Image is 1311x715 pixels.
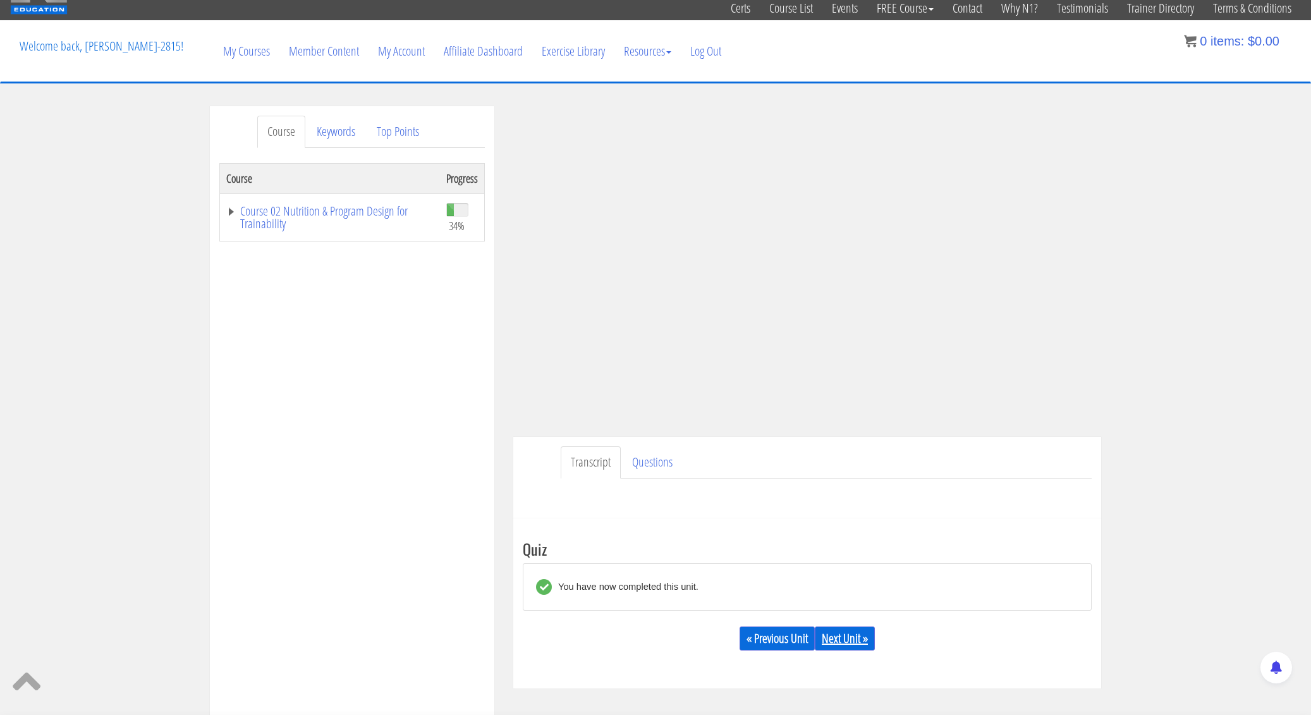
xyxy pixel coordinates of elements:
[532,21,614,82] a: Exercise Library
[367,116,429,148] a: Top Points
[740,626,815,651] a: « Previous Unit
[622,446,683,479] a: Questions
[449,219,465,233] span: 34%
[440,163,485,193] th: Progress
[214,21,279,82] a: My Courses
[815,626,875,651] a: Next Unit »
[681,21,731,82] a: Log Out
[10,21,193,71] p: Welcome back, [PERSON_NAME]-2815!
[1248,34,1255,48] span: $
[226,205,434,230] a: Course 02 Nutrition & Program Design for Trainability
[614,21,681,82] a: Resources
[369,21,434,82] a: My Account
[1210,34,1244,48] span: items:
[279,21,369,82] a: Member Content
[552,579,698,595] div: You have now completed this unit.
[307,116,365,148] a: Keywords
[1184,35,1197,47] img: icon11.png
[220,163,441,193] th: Course
[1200,34,1207,48] span: 0
[1184,34,1279,48] a: 0 items: $0.00
[1248,34,1279,48] bdi: 0.00
[434,21,532,82] a: Affiliate Dashboard
[523,541,1092,557] h3: Quiz
[561,446,621,479] a: Transcript
[257,116,305,148] a: Course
